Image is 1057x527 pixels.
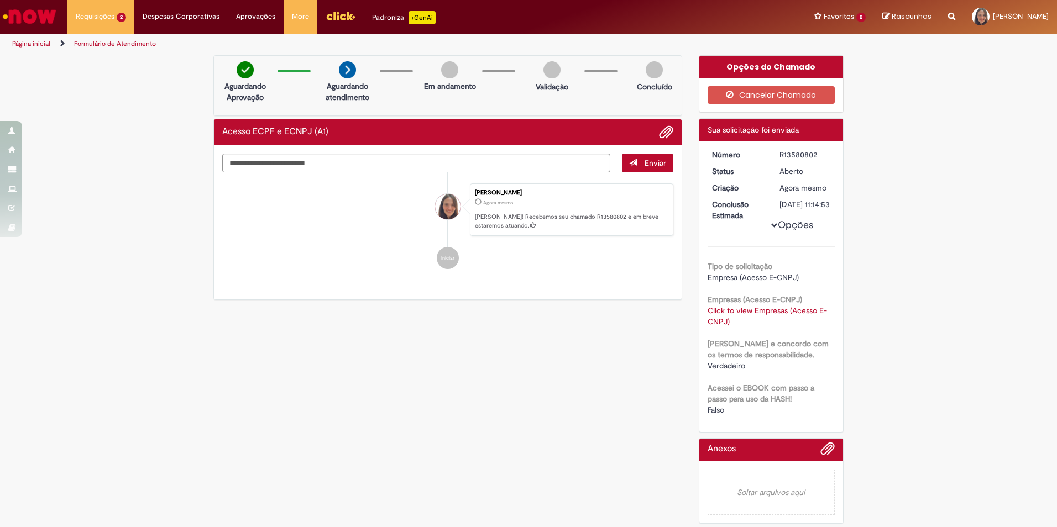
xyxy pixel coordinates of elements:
div: Padroniza [372,11,436,24]
a: Formulário de Atendimento [74,39,156,48]
textarea: Digite sua mensagem aqui... [222,154,610,172]
h2: Acesso ECPF e ECNPJ (A1) Histórico de tíquete [222,127,328,137]
button: Cancelar Chamado [708,86,835,104]
span: Rascunhos [892,11,932,22]
div: Aberto [779,166,831,177]
img: ServiceNow [1,6,58,28]
time: 30/09/2025 11:14:49 [779,183,826,193]
span: Empresa (Acesso E-CNPJ) [708,272,799,282]
img: check-circle-green.png [237,61,254,78]
b: [PERSON_NAME] e concordo com os termos de responsabilidade. [708,339,829,360]
img: arrow-next.png [339,61,356,78]
p: +GenAi [409,11,436,24]
p: Em andamento [424,81,476,92]
time: 30/09/2025 11:14:49 [483,199,513,206]
button: Adicionar anexos [820,441,835,461]
span: 2 [117,13,126,22]
span: Agora mesmo [483,199,513,206]
p: [PERSON_NAME]! Recebemos seu chamado R13580802 e em breve estaremos atuando. [475,213,667,230]
img: img-circle-grey.png [646,61,663,78]
p: Aguardando atendimento [321,81,374,103]
div: 30/09/2025 11:14:49 [779,182,831,193]
span: [PERSON_NAME] [993,12,1049,21]
li: Rafaela Pinto De Souza [222,183,673,236]
div: R13580802 [779,149,831,160]
b: Tipo de solicitação [708,261,772,271]
span: Requisições [76,11,114,22]
p: Validação [536,81,568,92]
img: img-circle-grey.png [441,61,458,78]
span: More [292,11,309,22]
dt: Conclusão Estimada [704,199,772,221]
span: 2 [856,13,866,22]
ul: Histórico de tíquete [222,172,673,281]
a: Click to view Empresas (Acesso E-CNPJ) [708,305,827,326]
img: click_logo_yellow_360x200.png [326,8,355,24]
span: Enviar [645,158,666,168]
h2: Anexos [708,444,736,454]
em: Soltar arquivos aqui [708,470,835,515]
dt: Status [704,166,772,177]
button: Enviar [622,154,673,172]
span: Despesas Corporativas [143,11,219,22]
ul: Trilhas de página [8,34,697,54]
a: Página inicial [12,39,50,48]
dt: Número [704,149,772,160]
p: Aguardando Aprovação [218,81,272,103]
button: Adicionar anexos [659,125,673,139]
span: Favoritos [824,11,854,22]
img: img-circle-grey.png [543,61,561,78]
p: Concluído [637,81,672,92]
b: Empresas (Acesso E-CNPJ) [708,294,802,304]
div: [PERSON_NAME] [475,189,667,196]
div: Opções do Chamado [699,56,844,78]
span: Aprovações [236,11,275,22]
b: Acessei o EBOOK com passo a passo para uso da HASH! [708,383,814,404]
div: [DATE] 11:14:53 [779,199,831,210]
span: Falso [708,405,724,415]
dt: Criação [704,182,772,193]
a: Rascunhos [882,12,932,22]
div: Rafaela Pinto De Souza [435,194,461,219]
span: Agora mesmo [779,183,826,193]
span: Sua solicitação foi enviada [708,125,799,135]
span: Verdadeiro [708,361,745,371]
